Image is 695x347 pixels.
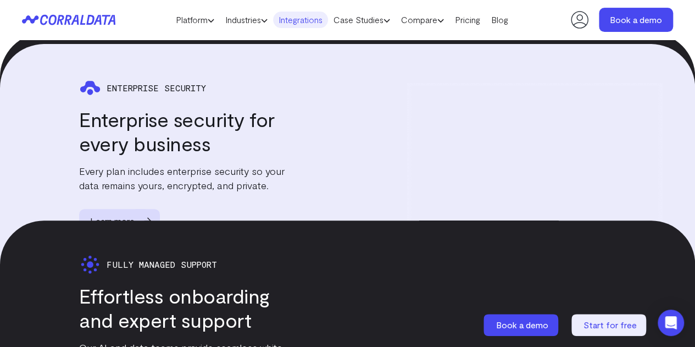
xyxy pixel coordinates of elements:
[599,8,673,32] a: Book a demo
[79,209,146,233] span: Learn more
[220,12,273,28] a: Industries
[571,314,648,336] a: Start for free
[107,83,206,93] span: Enterprise Security
[449,12,486,28] a: Pricing
[658,310,684,336] div: Open Intercom Messenger
[483,314,560,336] a: Book a demo
[328,12,396,28] a: Case Studies
[273,12,328,28] a: Integrations
[79,107,297,156] h3: Enterprise security for every business
[79,209,170,233] a: Learn more
[79,164,297,192] p: Every plan includes enterprise security so your data remains yours, encrypted, and private.
[583,320,637,330] span: Start for free
[79,284,297,332] h3: Effortless onboarding and expert support
[396,12,449,28] a: Compare
[170,12,220,28] a: Platform
[486,12,514,28] a: Blog
[107,260,217,269] span: Fully Managed Support
[496,320,548,330] span: Book a demo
